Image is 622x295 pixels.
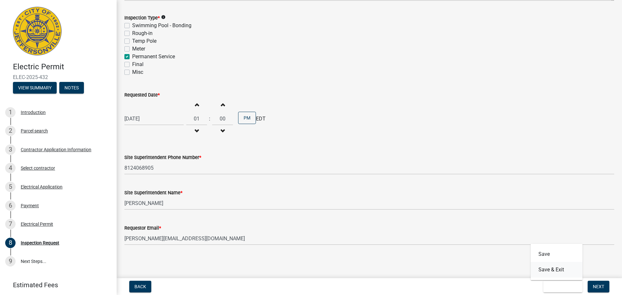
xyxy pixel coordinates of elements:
[186,112,207,125] input: Hours
[238,112,256,124] button: PM
[531,262,582,278] button: Save & Exit
[212,112,233,125] input: Minutes
[5,278,106,291] a: Estimated Fees
[132,68,143,76] label: Misc
[256,115,266,123] span: EDT
[13,7,62,55] img: City of Jeffersonville, Indiana
[21,147,91,152] div: Contractor Application Information
[5,256,16,267] div: 9
[543,281,582,292] button: Save & Exit
[132,29,153,37] label: Rough-in
[5,219,16,229] div: 7
[132,22,191,29] label: Swimming Pool - Bonding
[161,15,166,19] i: info
[5,107,16,118] div: 1
[59,82,84,94] button: Notes
[21,166,55,170] div: Select contractor
[59,85,84,91] wm-modal-confirm: Notes
[593,284,604,289] span: Next
[21,185,63,189] div: Electrical Application
[5,126,16,136] div: 2
[132,45,145,53] label: Meter
[531,244,582,280] div: Save & Exit
[132,53,175,61] label: Permanent Service
[13,85,57,91] wm-modal-confirm: Summary
[5,163,16,173] div: 4
[21,222,53,226] div: Electrical Permit
[124,155,201,160] label: Site Superintendent Phone Number
[21,203,39,208] div: Payment
[5,144,16,155] div: 3
[21,241,59,245] div: Inspection Request
[13,82,57,94] button: View Summary
[132,37,156,45] label: Temp Pole
[124,191,182,195] label: Site Superintendent Name
[124,16,160,20] label: Inspection Type
[129,281,151,292] button: Back
[124,112,184,125] input: mm/dd/yyyy
[5,200,16,211] div: 6
[531,246,582,262] button: Save
[13,74,104,80] span: ELEC-2025-432
[21,110,46,115] div: Introduction
[5,238,16,248] div: 8
[134,284,146,289] span: Back
[21,129,48,133] div: Parcel search
[124,226,161,231] label: Requestor Email
[13,62,111,72] h4: Electric Permit
[5,182,16,192] div: 5
[588,281,609,292] button: Next
[207,115,212,123] div: :
[124,93,160,97] label: Requested Date
[132,61,144,68] label: Final
[548,284,573,289] span: Save & Exit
